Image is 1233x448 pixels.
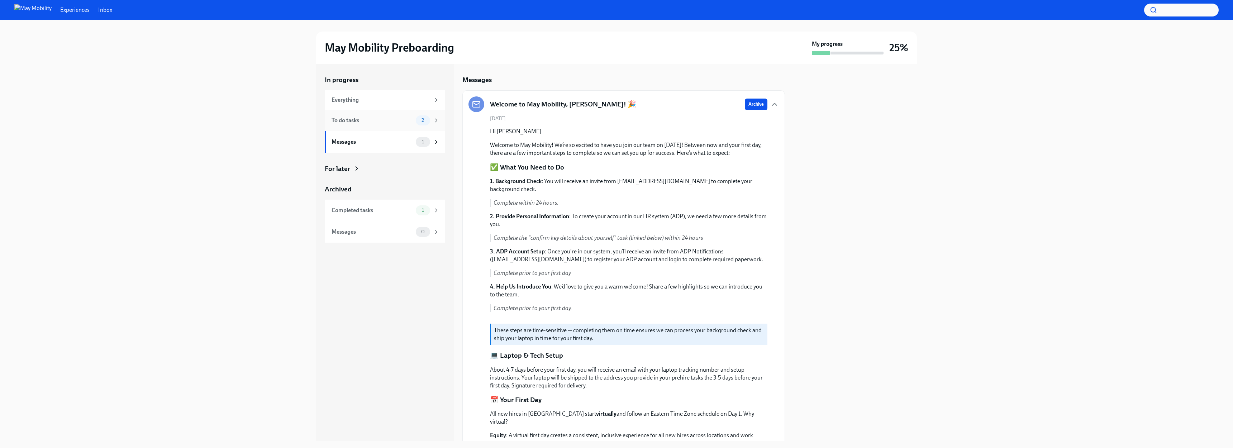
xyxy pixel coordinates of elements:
div: Everything [332,96,430,104]
span: 0 [417,229,429,234]
a: Inbox [98,6,112,14]
span: 1 [418,139,428,144]
a: In progress [325,75,445,85]
span: 2 [417,118,428,123]
strong: virtually [596,410,616,417]
h5: Messages [462,75,492,85]
em: Complete prior to your first day. [494,305,572,311]
span: [DATE] [490,115,506,122]
h2: May Mobility Preboarding [325,40,454,55]
h3: 25% [889,41,908,54]
strong: 4. Help Us Introduce You [490,283,551,290]
strong: My progress [812,40,843,48]
img: May Mobility [14,4,52,16]
p: : You will receive an invite from [EMAIL_ADDRESS][DOMAIN_NAME] to complete your background check. [490,177,767,193]
p: Hi [PERSON_NAME] [490,128,767,135]
p: : A virtual first day creates a consistent, inclusive experience for all new hires across locatio... [490,432,767,447]
span: 1 [418,208,428,213]
p: About 4-7 days before your first day, you will receive an email with your laptop tracking number ... [490,366,767,390]
p: 💻 Laptop & Tech Setup [490,351,563,360]
p: : Once you're in our system, you’ll receive an invite from ADP Notifications ([EMAIL_ADDRESS][DOM... [490,248,767,263]
a: Messages1 [325,131,445,153]
a: Experiences [60,6,90,14]
a: Archived [325,185,445,194]
div: Completed tasks [332,206,413,214]
a: To do tasks2 [325,110,445,131]
div: Messages [332,228,413,236]
p: Welcome to May Mobility! We’re so excited to have you join our team on [DATE]! Between now and yo... [490,141,767,157]
p: : To create your account in our HR system (ADP), we need a few more details from you. [490,213,767,228]
strong: 3. ADP Account Setup [490,248,545,255]
em: Complete within 24 hours. [494,199,559,206]
a: For later [325,164,445,173]
p: All new hires in [GEOGRAPHIC_DATA] start and follow an Eastern Time Zone schedule on Day 1. Why v... [490,410,767,426]
h5: Welcome to May Mobility, [PERSON_NAME]! 🎉 [490,100,636,109]
span: Archive [748,101,764,108]
div: To do tasks [332,116,413,124]
strong: 1. Background Check [490,178,542,185]
button: Archive [745,99,767,110]
div: For later [325,164,350,173]
p: ✅ What You Need to Do [490,163,564,172]
a: Messages0 [325,221,445,243]
a: Everything [325,90,445,110]
em: Complete the "confirm key details about yourself" task (linked below) within 24 hours [494,234,703,241]
a: Completed tasks1 [325,200,445,221]
strong: Equity [490,432,506,439]
strong: 2. Provide Personal Information [490,213,569,220]
em: Complete prior to your first day [494,270,571,276]
div: Messages [332,138,413,146]
p: : We’d love to give you a warm welcome! Share a few highlights so we can introduce you to the team. [490,283,767,299]
p: These steps are time-sensitive — completing them on time ensures we can process your background c... [494,327,765,342]
p: 📅 Your First Day [490,395,542,405]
